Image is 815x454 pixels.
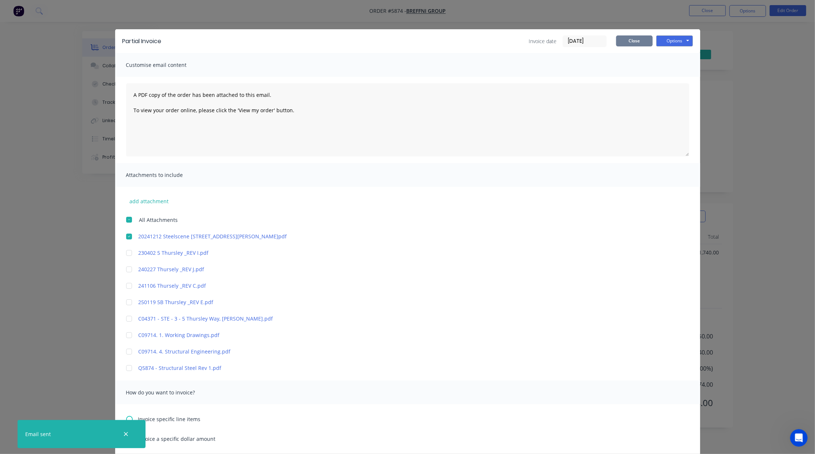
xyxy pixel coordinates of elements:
span: Attachments to include [126,170,207,180]
a: C04371 - STE - 3 - 5 Thursley Way, [PERSON_NAME].pdf [139,315,655,322]
a: 240227 Thursely _REV J.pdf [139,265,655,273]
a: 241106 Thursely _REV C.pdf [139,282,655,290]
a: C09714. 4. Structural Engineering.pdf [139,348,655,355]
button: add attachment [126,196,173,207]
a: Q5874 - Structural Steel Rev 1.pdf [139,364,655,372]
textarea: A PDF copy of the order has been attached to this email. To view your order online, please click ... [126,83,689,156]
a: C09714. 1. Working Drawings.pdf [139,331,655,339]
a: 250119 5B Thursley _REV E.pdf [139,298,655,306]
a: 20241212 Steelscene [STREET_ADDRESS][PERSON_NAME]pdf [139,232,655,240]
span: Customise email content [126,60,207,70]
a: 230402 5 Thursley _REV I.pdf [139,249,655,257]
span: Invoice date [529,37,557,45]
span: Invoice a specific dollar amount [138,435,216,443]
span: All Attachments [139,216,178,224]
button: Options [656,35,693,46]
iframe: Intercom live chat [790,429,808,447]
div: Email sent [25,430,51,438]
span: How do you want to invoice? [126,387,207,398]
button: Close [616,35,653,46]
span: Invoice specific line items [138,415,201,423]
div: Partial Invoice [122,37,162,46]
